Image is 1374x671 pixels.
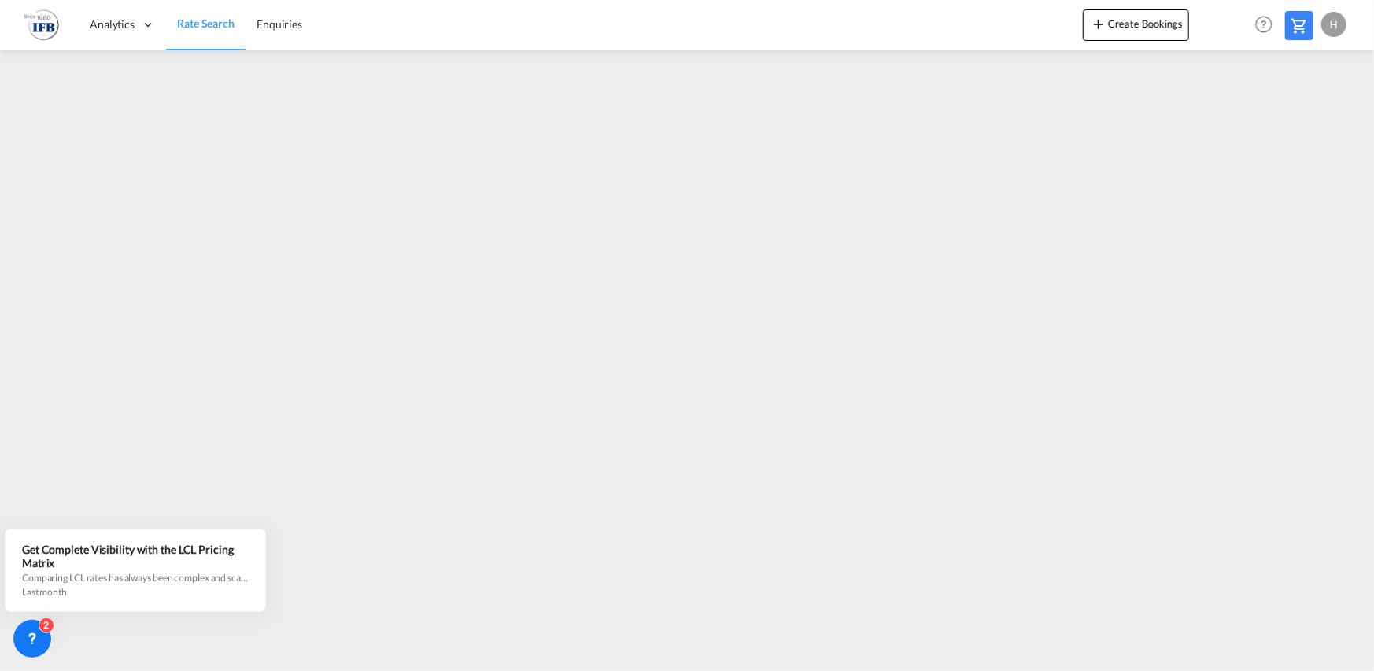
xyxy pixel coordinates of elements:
iframe: Chat [12,588,67,647]
div: H [1321,12,1346,37]
span: Analytics [90,17,135,32]
md-icon: icon-plus 400-fg [1089,14,1108,33]
span: Rate Search [177,17,235,30]
div: Help [1250,11,1285,39]
button: icon-plus 400-fgCreate Bookings [1083,9,1189,41]
span: Enquiries [257,17,302,31]
img: b628ab10256c11eeb52753acbc15d091.png [24,7,59,42]
span: Help [1250,11,1277,38]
